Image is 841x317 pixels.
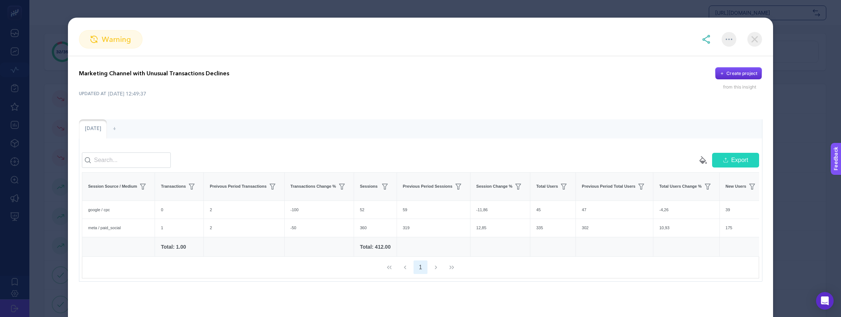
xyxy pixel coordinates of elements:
div: Total: 1.00 [161,243,198,251]
div: [DATE] [79,119,107,138]
div: 45 [530,201,575,219]
span: Export [731,156,748,165]
span: UPDATED AT [79,91,107,97]
span: Total Users [536,183,558,190]
span: Transactions Change % [290,183,336,190]
div: + [107,119,122,138]
div: Total: 412.00 [360,243,391,251]
div: 52 [354,201,397,219]
div: -100 [285,201,354,219]
div: 1 [155,219,203,237]
div: 12,85 [470,219,530,237]
div: 302 [576,219,653,237]
span: Session Change % [476,183,512,190]
div: 319 [397,219,470,237]
p: Marketing Channel with Unusual Transactions Declines [79,69,229,78]
input: Search... [82,152,171,168]
button: 1 [414,260,427,274]
div: Open Intercom Messenger [816,292,834,310]
time: [DATE] 12:49:37 [108,90,146,97]
div: -50 [285,219,354,237]
div: meta / paid_social [82,219,155,237]
div: -11,86 [470,201,530,219]
button: Export [712,153,759,167]
span: Preivous Period Transactions [210,183,267,190]
img: close-dialog [747,32,762,47]
button: Create project [715,67,762,80]
div: 39 [720,201,764,219]
div: 360 [354,219,397,237]
img: warning [90,36,98,43]
div: 2 [204,219,284,237]
div: 10,93 [653,219,719,237]
div: 335 [530,219,575,237]
span: Sessions [360,183,378,190]
span: Feedback [4,2,28,8]
div: 0 [155,201,203,219]
div: from this insight [723,84,762,90]
div: 59 [397,201,470,219]
span: warning [102,34,131,45]
span: Previous Period Total Users [582,183,635,190]
span: Session Source / Medium [88,183,137,190]
div: 175 [720,219,764,237]
span: Total Users Change % [659,183,701,190]
span: Transactions [161,183,186,190]
div: google / cpc [82,201,155,219]
img: More options [726,39,732,40]
div: 47 [576,201,653,219]
img: share [702,35,711,44]
div: Create project [726,71,757,76]
div: -4,26 [653,201,719,219]
div: 2 [204,201,284,219]
span: New Users [726,183,746,190]
span: Previous Period Sessions [403,183,452,190]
